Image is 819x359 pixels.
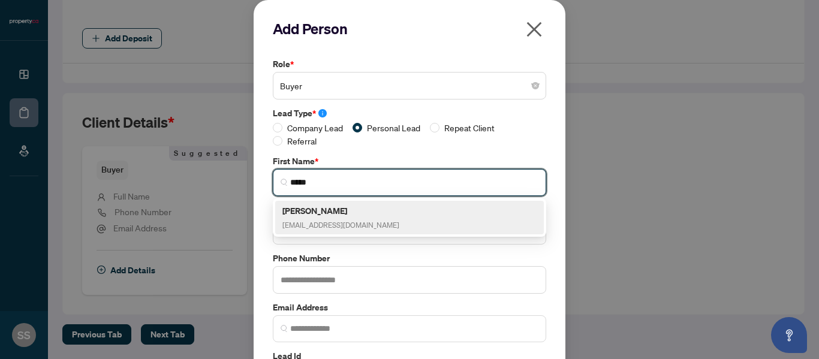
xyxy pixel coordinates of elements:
span: Buyer [280,74,539,97]
h2: Add Person [273,19,546,38]
span: Referral [282,134,321,147]
span: Company Lead [282,121,348,134]
label: Role [273,58,546,71]
label: First Name [273,155,546,168]
label: Lead Type [273,107,546,120]
label: Email Address [273,301,546,314]
label: Phone Number [273,252,546,265]
span: close [525,20,544,39]
span: info-circle [318,109,327,117]
span: Repeat Client [439,121,499,134]
span: [EMAIL_ADDRESS][DOMAIN_NAME] [282,221,399,230]
span: close-circle [532,82,539,89]
h5: [PERSON_NAME] [282,204,399,218]
img: search_icon [281,179,288,186]
span: Personal Lead [362,121,425,134]
button: Open asap [771,317,807,353]
img: search_icon [281,325,288,332]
